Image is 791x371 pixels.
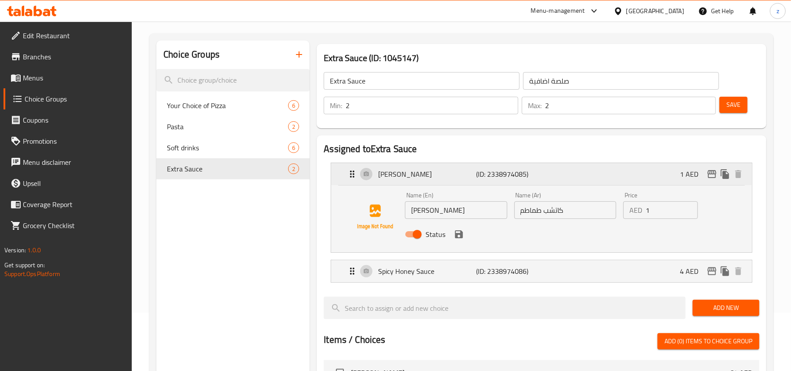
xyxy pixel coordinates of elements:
button: edit [705,265,719,278]
span: Grocery Checklist [23,220,125,231]
input: search [324,297,686,319]
h2: Assigned to Extra Sauce [324,142,759,156]
a: Upsell [4,173,132,194]
button: edit [705,167,719,181]
span: Coupons [23,115,125,125]
button: delete [732,265,745,278]
span: Soft drinks [167,142,288,153]
span: Your Choice of Pizza [167,100,288,111]
div: Choices [288,142,299,153]
p: [PERSON_NAME] [378,169,476,179]
span: Version: [4,244,26,256]
h3: Extra Sauce (ID: 1045147) [324,51,759,65]
button: Add (0) items to choice group [657,333,759,349]
span: Status [426,229,445,240]
span: 6 [289,144,299,152]
a: Menus [4,67,132,88]
span: Upsell [23,178,125,189]
div: Expand [331,163,752,185]
span: 2 [289,123,299,131]
img: Tomato Ketchup [347,189,403,245]
span: Promotions [23,136,125,146]
a: Choice Groups [4,88,132,109]
p: 4 AED [680,266,705,276]
span: Coverage Report [23,199,125,210]
a: Edit Restaurant [4,25,132,46]
a: Support.OpsPlatform [4,268,60,280]
div: Expand [331,260,752,282]
span: z [777,6,779,16]
a: Branches [4,46,132,67]
span: Get support on: [4,259,45,271]
button: Add New [693,300,759,316]
a: Menu disclaimer [4,152,132,173]
button: duplicate [719,265,732,278]
h2: Items / Choices [324,333,385,346]
button: duplicate [719,167,732,181]
div: [GEOGRAPHIC_DATA] [626,6,684,16]
p: (ID: 2338974086) [477,266,542,276]
span: Menus [23,73,125,83]
p: AED [629,205,642,215]
p: Min: [330,100,342,111]
h2: Choice Groups [163,48,220,61]
span: Edit Restaurant [23,30,125,41]
a: Promotions [4,131,132,152]
span: 6 [289,102,299,110]
p: (ID: 2338974085) [477,169,542,179]
input: search [156,69,310,91]
div: Choices [288,100,299,111]
div: Extra Sauce2 [156,158,310,179]
span: Extra Sauce [167,164,288,174]
input: Enter name Ar [514,201,616,219]
span: Branches [23,51,125,62]
button: Save [719,97,748,113]
span: Save [726,99,740,110]
span: 1.0.0 [27,244,41,256]
span: Choice Groups [25,94,125,104]
button: delete [732,167,745,181]
div: Soft drinks6 [156,137,310,158]
input: Please enter price [646,201,698,219]
a: Coverage Report [4,194,132,215]
p: 1 AED [680,169,705,179]
li: Expand [324,256,759,286]
button: save [452,228,466,241]
span: Add New [700,302,752,313]
li: ExpandTomato KetchupName (En)Name (Ar)PriceAEDStatussave [324,159,759,256]
span: 2 [289,165,299,173]
p: Max: [528,100,542,111]
div: Your Choice of Pizza6 [156,95,310,116]
span: Add (0) items to choice group [665,336,752,347]
div: Pasta2 [156,116,310,137]
div: Menu-management [531,6,585,16]
span: Pasta [167,121,288,132]
p: Spicy Honey Sauce [378,266,476,276]
a: Grocery Checklist [4,215,132,236]
a: Coupons [4,109,132,131]
span: Menu disclaimer [23,157,125,167]
input: Enter name En [405,201,507,219]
